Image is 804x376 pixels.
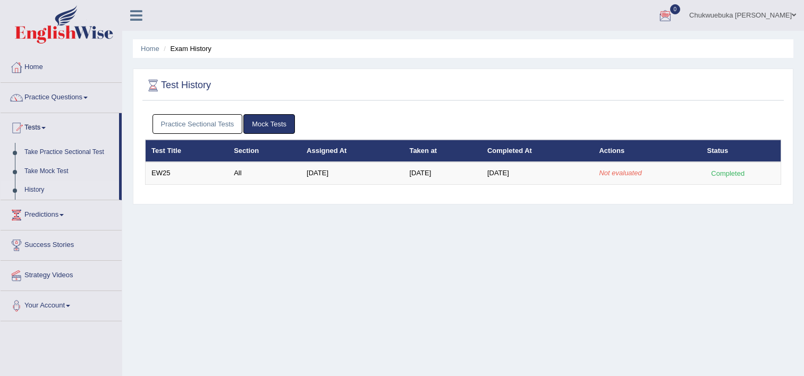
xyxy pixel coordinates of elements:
a: Home [1,53,122,79]
th: Completed At [481,140,594,162]
a: History [20,181,119,200]
a: Take Practice Sectional Test [20,143,119,162]
a: Practice Sectional Tests [153,114,243,134]
th: Assigned At [301,140,403,162]
th: Actions [593,140,701,162]
a: Take Mock Test [20,162,119,181]
td: [DATE] [403,162,481,184]
span: 0 [670,4,681,14]
th: Section [228,140,301,162]
a: Practice Questions [1,83,122,109]
td: [DATE] [301,162,403,184]
td: EW25 [146,162,228,184]
td: All [228,162,301,184]
a: Success Stories [1,230,122,257]
a: Strategy Videos [1,261,122,287]
a: Predictions [1,200,122,227]
div: Completed [707,168,749,179]
th: Status [701,140,781,162]
td: [DATE] [481,162,594,184]
a: Your Account [1,291,122,318]
a: Tests [1,113,119,140]
th: Test Title [146,140,228,162]
li: Exam History [161,44,211,54]
a: Home [141,45,159,53]
a: Mock Tests [243,114,295,134]
em: Not evaluated [599,169,641,177]
th: Taken at [403,140,481,162]
h2: Test History [145,78,211,93]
